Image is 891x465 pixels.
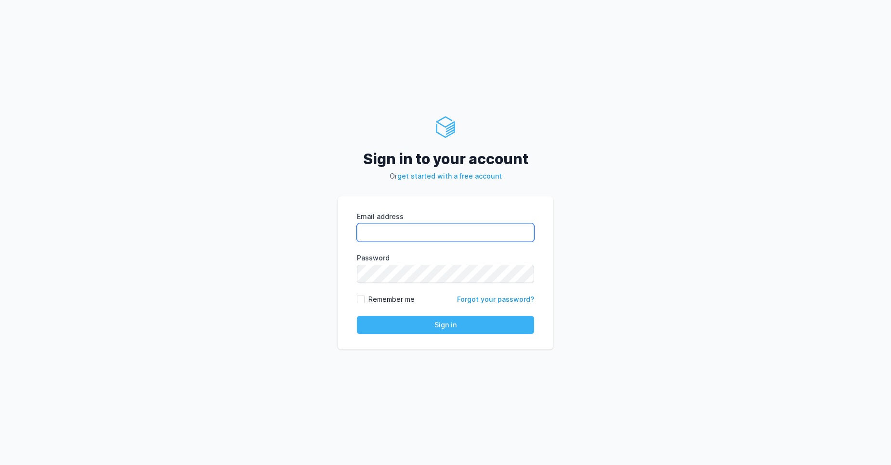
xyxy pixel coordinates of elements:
[357,212,534,221] label: Email address
[357,316,534,334] button: Sign in
[397,172,502,180] a: get started with a free account
[434,116,457,139] img: ServerAuth
[457,295,534,303] a: Forgot your password?
[338,150,553,168] h2: Sign in to your account
[338,171,553,181] p: Or
[368,295,415,304] label: Remember me
[357,253,534,263] label: Password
